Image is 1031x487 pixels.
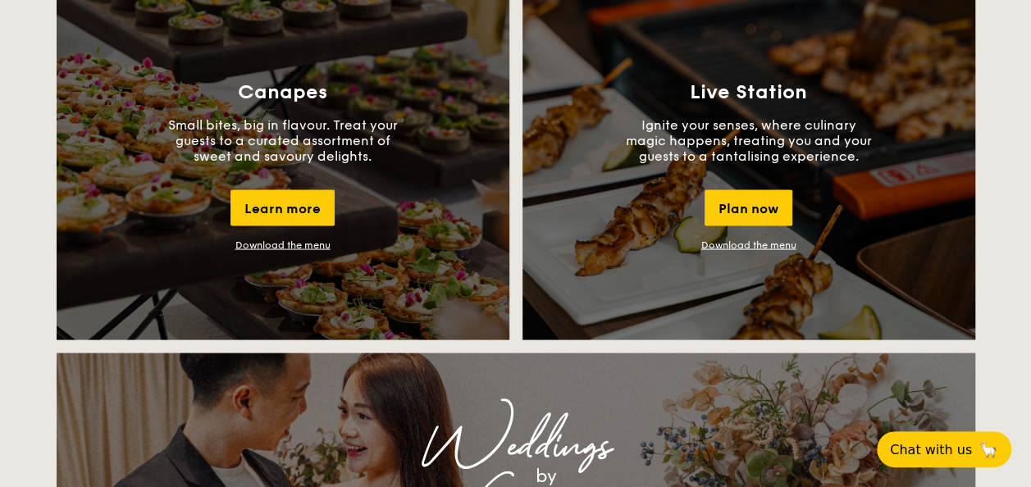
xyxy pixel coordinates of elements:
[160,116,406,163] p: Small bites, big in flavour. Treat your guests to a curated assortment of sweet and savoury delig...
[890,442,972,457] span: Chat with us
[235,239,331,250] a: Download the menu
[626,116,872,163] p: Ignite your senses, where culinary magic happens, treating you and your guests to a tantalising e...
[201,431,831,461] div: Weddings
[230,189,335,225] div: Learn more
[238,80,327,103] h3: Canapes
[979,440,998,459] span: 🦙
[701,239,796,250] a: Download the menu
[877,431,1011,467] button: Chat with us🦙
[705,189,792,225] div: Plan now
[690,80,807,103] h3: Live Station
